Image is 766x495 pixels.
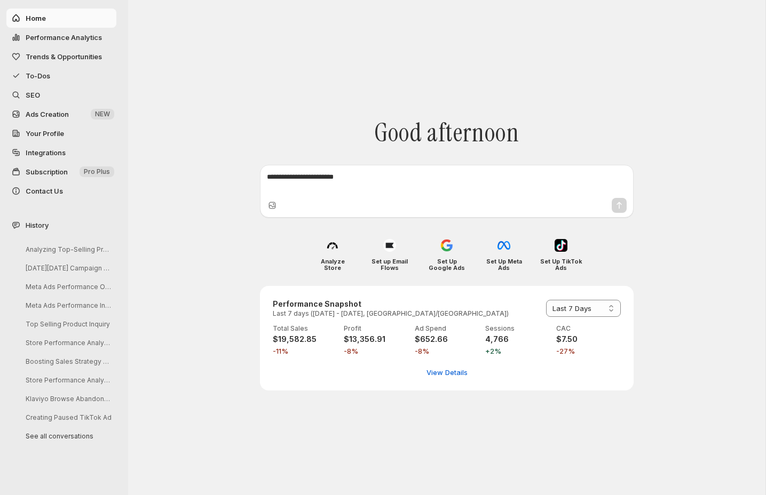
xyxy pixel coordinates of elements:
p: CAC [556,324,621,333]
span: Your Profile [26,129,64,138]
a: Integrations [6,143,116,162]
span: Contact Us [26,187,63,195]
p: Profit [344,324,408,333]
span: Pro Plus [84,167,110,176]
span: Performance Analytics [26,33,102,42]
button: [DATE][DATE] Campaign Strategy Development [17,260,119,276]
p: Sessions [485,324,550,333]
span: -8% [415,346,479,356]
h3: Performance Snapshot [273,299,509,309]
button: Home [6,9,116,28]
h4: $13,356.91 [344,334,408,345]
h4: Set Up Google Ads [426,258,468,271]
h4: $652.66 [415,334,479,345]
span: -27% [556,346,621,356]
img: Set Up TikTok Ads icon [555,239,567,252]
span: -8% [344,346,408,356]
img: Analyze Store icon [326,239,339,252]
p: Last 7 days ([DATE] - [DATE], [GEOGRAPHIC_DATA]/[GEOGRAPHIC_DATA]) [273,309,509,318]
button: See all conversations [17,428,119,444]
button: Ads Creation [6,105,116,124]
button: Store Performance Analysis and Recommendations [17,334,119,351]
button: Boosting Sales Strategy Discussion [17,353,119,370]
button: Meta Ads Performance Overview [17,278,119,295]
span: +2% [485,346,550,356]
h4: Analyze Store [312,258,354,271]
button: Trends & Opportunities [6,47,116,66]
button: Analyzing Top-Selling Products Overview [17,241,119,258]
span: Integrations [26,148,66,157]
h4: 4,766 [485,334,550,345]
span: History [26,220,49,230]
button: Upload image [267,200,278,211]
button: Klaviyo Browse Abandonment Email Drafting [17,390,119,407]
p: Ad Spend [415,324,479,333]
button: To-Dos [6,66,116,85]
img: Set Up Meta Ads icon [497,239,510,252]
button: Performance Analytics [6,28,116,47]
span: NEW [95,110,110,118]
a: Your Profile [6,124,116,143]
span: To-Dos [26,71,50,80]
img: Set up Email Flows icon [383,239,396,252]
span: Trends & Opportunities [26,52,102,61]
button: Top Selling Product Inquiry [17,316,119,332]
span: SEO [26,91,40,99]
a: SEO [6,85,116,105]
button: Subscription [6,162,116,181]
h4: Set up Email Flows [369,258,411,271]
h4: Set Up Meta Ads [483,258,525,271]
span: -11% [273,346,337,356]
button: Contact Us [6,181,116,201]
span: Home [26,14,46,22]
button: View detailed performance [420,364,474,381]
span: Ads Creation [26,110,69,118]
h4: $7.50 [556,334,621,345]
p: Total Sales [273,324,337,333]
h4: Set Up TikTok Ads [540,258,582,271]
span: Good afternoon [374,117,519,148]
h4: $19,582.85 [273,334,337,345]
button: Meta Ads Performance Inquiry [17,297,119,314]
span: Subscription [26,167,68,176]
button: Store Performance Analysis and Suggestions [17,372,119,388]
span: View Details [427,367,468,378]
button: Creating Paused TikTok Ad [17,409,119,426]
img: Set Up Google Ads icon [440,239,453,252]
